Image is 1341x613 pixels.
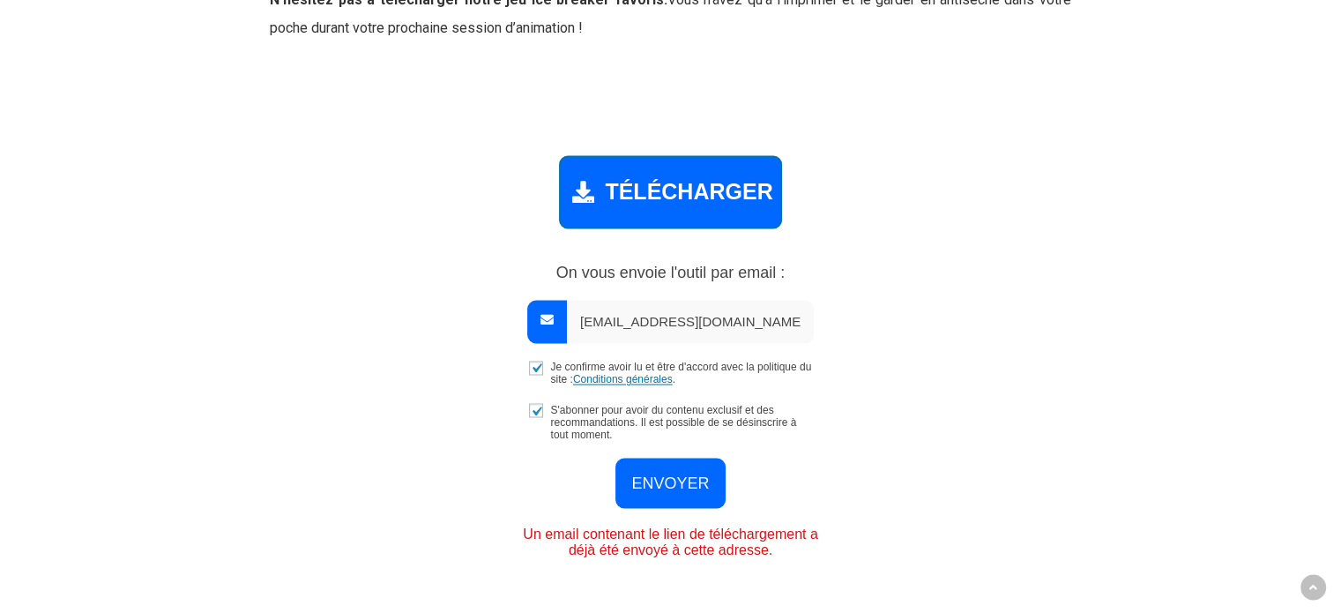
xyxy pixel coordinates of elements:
[567,300,814,343] input: Email
[573,373,673,385] a: Conditions générales
[270,102,1070,138] h2: Outils - Icebreaker balles
[550,361,815,385] span: Je confirme avoir lu et être d'accord avec la politique du site : .
[605,179,772,205] span: TÉLÉCHARGER
[615,458,725,508] input: ENVOYER
[523,526,817,557] span: Un email contenant le lien de téléchargement a déjà été envoyé à cette adresse.
[550,403,815,440] span: S'abonner pour avoir du contenu exclusif et des recommandations. Il est possible de se désinscrir...
[516,264,824,282] p: On vous envoie l'outil par email :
